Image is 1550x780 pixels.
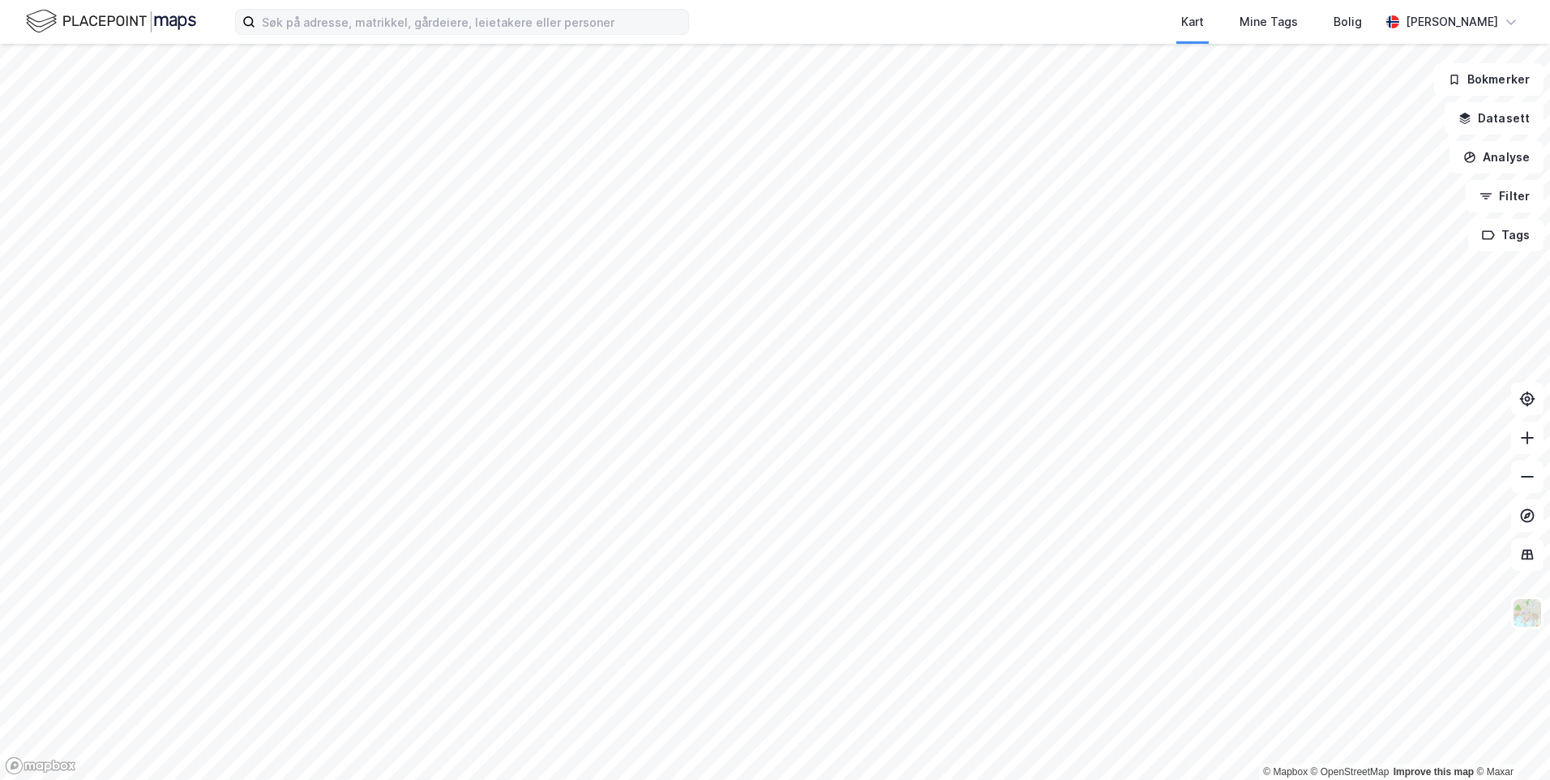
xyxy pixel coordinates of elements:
[1334,12,1362,32] div: Bolig
[26,7,196,36] img: logo.f888ab2527a4732fd821a326f86c7f29.svg
[1466,180,1544,212] button: Filter
[1468,219,1544,251] button: Tags
[1434,63,1544,96] button: Bokmerker
[1469,702,1550,780] iframe: Chat Widget
[1263,766,1308,778] a: Mapbox
[255,10,688,34] input: Søk på adresse, matrikkel, gårdeiere, leietakere eller personer
[1394,766,1474,778] a: Improve this map
[1311,766,1389,778] a: OpenStreetMap
[1406,12,1498,32] div: [PERSON_NAME]
[1469,702,1550,780] div: Kontrollprogram for chat
[5,756,76,775] a: Mapbox homepage
[1449,141,1544,174] button: Analyse
[1445,102,1544,135] button: Datasett
[1512,598,1543,628] img: Z
[1240,12,1298,32] div: Mine Tags
[1181,12,1204,32] div: Kart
